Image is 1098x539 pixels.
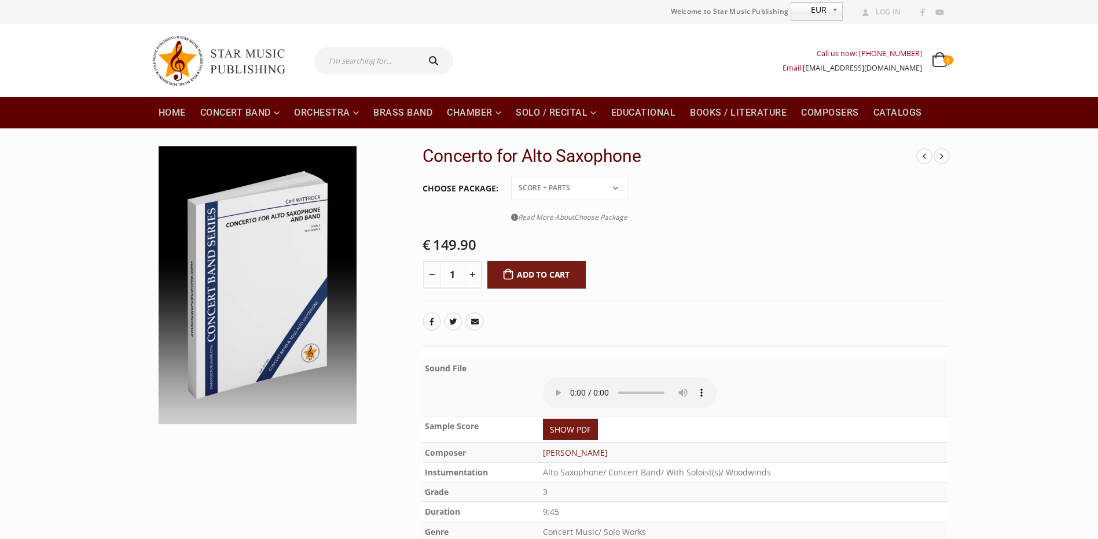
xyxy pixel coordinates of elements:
[440,97,508,128] a: Chamber
[314,47,417,75] input: I'm searching for...
[783,61,922,75] div: Email:
[541,462,947,482] td: Alto Saxophone/ Concert Band/ With Soloist(s)/ Woodwinds
[943,56,953,65] span: 0
[423,235,476,254] bdi: 149.90
[543,504,945,520] p: 9:45
[803,63,922,73] a: [EMAIL_ADDRESS][DOMAIN_NAME]
[425,447,466,458] b: Composer
[511,210,627,224] a: Read More AboutChoose Package
[444,312,462,331] a: Twitter
[509,97,604,128] a: Solo / Recital
[574,212,627,222] span: Choose Package
[543,447,608,458] a: [PERSON_NAME]
[794,97,866,128] a: Composers
[193,97,287,128] a: Concert Band
[783,46,922,61] div: Call us now: [PHONE_NUMBER]
[425,506,460,517] b: Duration
[465,261,482,289] button: +
[932,5,947,20] a: Youtube
[152,97,193,128] a: Home
[671,3,789,20] span: Welcome to Star Music Publishing
[604,97,683,128] a: Educational
[866,97,929,128] a: Catalogs
[425,363,467,374] b: Sound File
[425,486,449,497] b: Grade
[366,97,439,128] a: Brass Band
[791,3,827,17] span: EUR
[425,467,488,478] b: Instumentation
[423,261,440,289] button: -
[543,419,598,440] a: SHOW PDF
[417,47,454,75] button: Search
[159,146,357,424] img: SMP-10-0026 3D
[425,526,449,537] b: Genre
[423,416,541,442] th: Sample Score
[423,146,917,167] h2: Concerto for Alto Saxophone
[440,261,465,289] input: Product quantity
[541,482,947,501] td: 3
[915,5,930,20] a: Facebook
[487,261,586,289] button: Add to cart
[683,97,794,128] a: Books / Literature
[423,235,431,254] span: €
[152,30,296,91] img: Star Music Publishing
[423,176,498,201] label: Choose Package
[287,97,366,128] a: Orchestra
[858,5,901,20] a: Log In
[423,312,441,331] a: Facebook
[465,312,484,331] a: Email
